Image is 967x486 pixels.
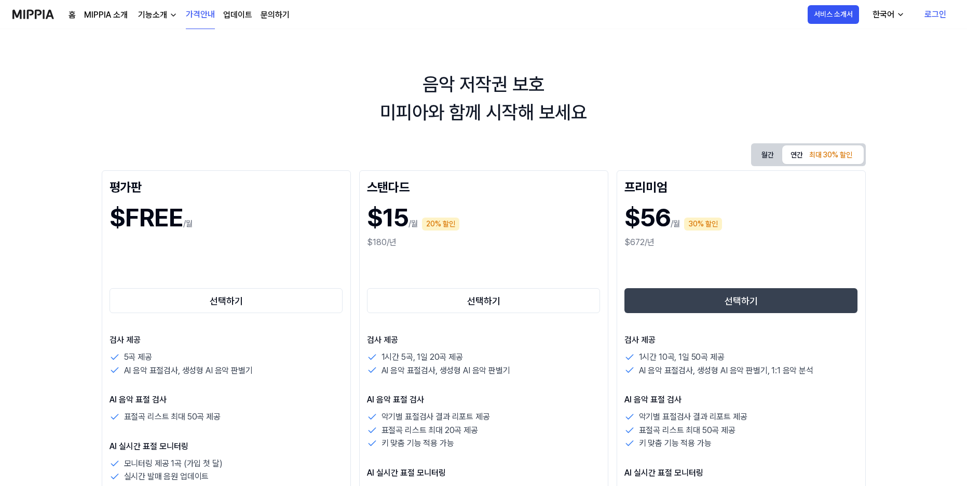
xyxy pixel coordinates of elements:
p: 악기별 표절검사 결과 리포트 제공 [382,410,490,424]
p: 표절곡 리스트 최대 50곡 제공 [639,424,736,437]
h1: $56 [624,199,671,236]
h1: $FREE [110,199,183,236]
p: AI 실시간 표절 모니터링 [624,467,858,479]
button: 서비스 소개서 [808,5,859,24]
p: 1시간 5곡, 1일 20곡 제공 [382,350,463,364]
button: 기능소개 [136,9,178,21]
p: 실시간 발매 음원 업데이트 [124,470,209,483]
button: 선택하기 [624,288,858,313]
div: 한국어 [870,8,896,21]
button: 연간 [782,145,863,164]
p: AI 실시간 표절 모니터링 [110,440,343,453]
p: AI 음악 표절 검사 [110,394,343,406]
button: 월간 [753,145,782,165]
p: /월 [671,218,680,230]
div: 최대 30% 할인 [806,147,855,163]
p: 검사 제공 [110,334,343,346]
h1: $15 [367,199,408,236]
p: 1시간 10곡, 1일 50곡 제공 [639,350,725,364]
div: 30% 할인 [684,218,722,231]
p: 표절곡 리스트 최대 50곡 제공 [124,410,221,424]
p: 검사 제공 [367,334,601,346]
button: 한국어 [864,4,911,25]
p: 검사 제공 [624,334,858,346]
a: MIPPIA 소개 [84,9,128,21]
p: /월 [183,218,193,230]
p: AI 실시간 표절 모니터링 [367,467,601,479]
div: 20% 할인 [422,218,459,231]
p: AI 음악 표절검사, 생성형 AI 음악 판별기 [382,364,510,377]
p: AI 음악 표절 검사 [624,394,858,406]
p: AI 음악 표절검사, 생성형 AI 음악 판별기, 1:1 음악 분석 [639,364,813,377]
a: 홈 [69,9,76,21]
p: 키 맞춤 기능 적용 가능 [382,437,454,450]
p: 모니터링 제공 1곡 (가입 첫 달) [124,457,223,470]
p: 악기별 표절검사 결과 리포트 제공 [639,410,747,424]
div: 평가판 [110,178,343,195]
a: 선택하기 [367,286,601,315]
p: 5곡 제공 [124,350,152,364]
div: 스탠다드 [367,178,601,195]
a: 가격안내 [186,1,215,29]
p: /월 [408,218,418,230]
a: 선택하기 [110,286,343,315]
p: AI 음악 표절검사, 생성형 AI 음악 판별기 [124,364,253,377]
a: 문의하기 [261,9,290,21]
p: AI 음악 표절 검사 [367,394,601,406]
a: 업데이트 [223,9,252,21]
p: 키 맞춤 기능 적용 가능 [639,437,712,450]
a: 선택하기 [624,286,858,315]
div: $672/년 [624,236,858,249]
img: down [169,11,178,19]
div: 프리미엄 [624,178,858,195]
div: 기능소개 [136,9,169,21]
button: 선택하기 [110,288,343,313]
div: $180/년 [367,236,601,249]
p: 표절곡 리스트 최대 20곡 제공 [382,424,478,437]
button: 선택하기 [367,288,601,313]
